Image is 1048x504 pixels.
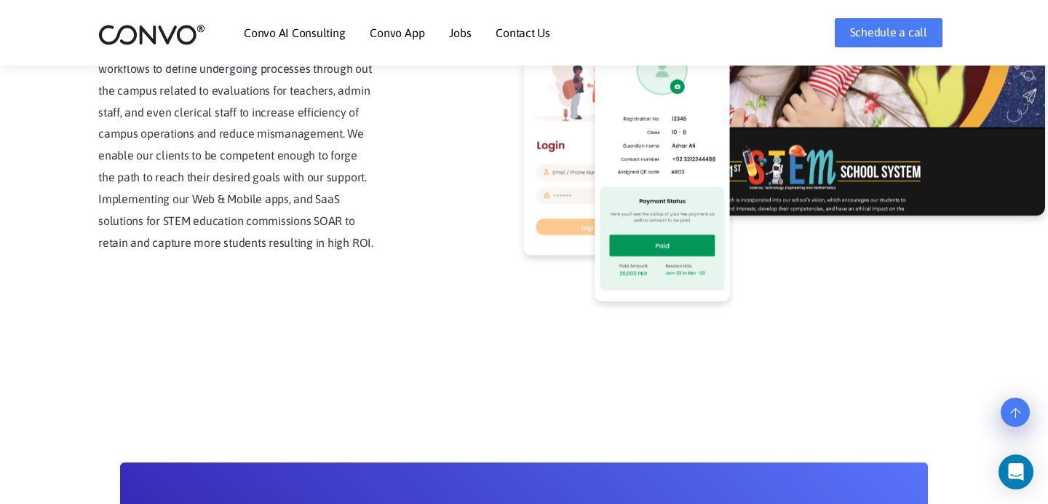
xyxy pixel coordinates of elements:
a: Convo App [370,27,424,39]
img: logo_2.png [98,23,205,46]
a: Convo AI Consulting [244,27,345,39]
a: Contact Us [496,27,550,39]
a: Schedule a call [835,18,942,47]
div: Open Intercom Messenger [999,454,1033,489]
a: Jobs [449,27,471,39]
